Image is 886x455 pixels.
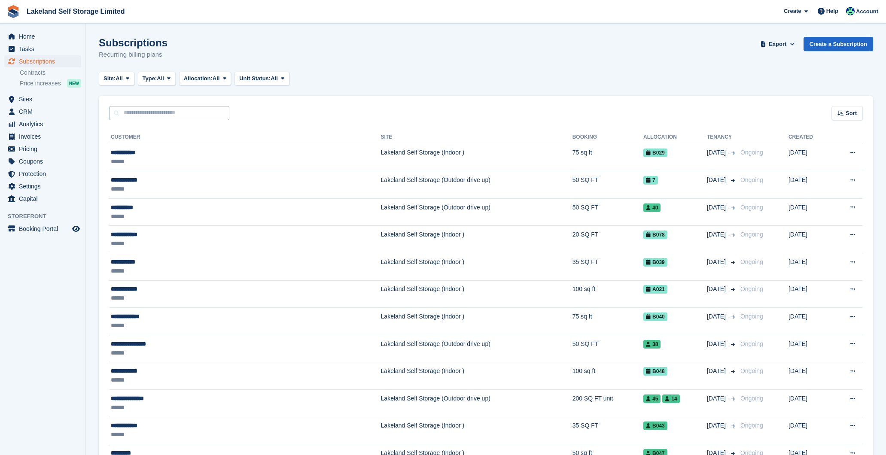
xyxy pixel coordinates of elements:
[4,155,81,167] a: menu
[4,143,81,155] a: menu
[19,155,70,167] span: Coupons
[789,253,831,281] td: [DATE]
[143,74,157,83] span: Type:
[116,74,123,83] span: All
[789,417,831,444] td: [DATE]
[643,394,661,403] span: 45
[271,74,278,83] span: All
[707,394,728,403] span: [DATE]
[4,30,81,42] a: menu
[4,55,81,67] a: menu
[740,422,763,429] span: Ongoing
[643,258,667,267] span: B039
[19,93,70,105] span: Sites
[71,224,81,234] a: Preview store
[572,362,643,390] td: 100 sq ft
[707,421,728,430] span: [DATE]
[213,74,220,83] span: All
[662,394,679,403] span: 14
[381,417,572,444] td: Lakeland Self Storage (Indoor )
[572,130,643,144] th: Booking
[643,130,707,144] th: Allocation
[109,130,381,144] th: Customer
[740,231,763,238] span: Ongoing
[381,253,572,281] td: Lakeland Self Storage (Indoor )
[707,312,728,321] span: [DATE]
[707,230,728,239] span: [DATE]
[19,180,70,192] span: Settings
[179,72,231,86] button: Allocation: All
[789,362,831,390] td: [DATE]
[789,390,831,417] td: [DATE]
[789,280,831,308] td: [DATE]
[572,417,643,444] td: 35 SQ FT
[740,313,763,320] span: Ongoing
[19,223,70,235] span: Booking Portal
[19,55,70,67] span: Subscriptions
[234,72,289,86] button: Unit Status: All
[4,106,81,118] a: menu
[4,118,81,130] a: menu
[19,43,70,55] span: Tasks
[157,74,164,83] span: All
[846,109,857,118] span: Sort
[99,50,167,60] p: Recurring billing plans
[381,335,572,362] td: Lakeland Self Storage (Outdoor drive up)
[740,340,763,347] span: Ongoing
[789,226,831,253] td: [DATE]
[381,390,572,417] td: Lakeland Self Storage (Outdoor drive up)
[643,231,667,239] span: B078
[789,198,831,226] td: [DATE]
[381,171,572,199] td: Lakeland Self Storage (Outdoor drive up)
[23,4,128,18] a: Lakeland Self Storage Limited
[19,143,70,155] span: Pricing
[572,226,643,253] td: 20 SQ FT
[381,308,572,335] td: Lakeland Self Storage (Indoor )
[19,118,70,130] span: Analytics
[572,335,643,362] td: 50 SQ FT
[643,312,667,321] span: B040
[381,198,572,226] td: Lakeland Self Storage (Outdoor drive up)
[572,390,643,417] td: 200 SQ FT unit
[99,72,134,86] button: Site: All
[769,40,786,49] span: Export
[643,203,661,212] span: 40
[381,144,572,171] td: Lakeland Self Storage (Indoor )
[643,340,661,349] span: 38
[104,74,116,83] span: Site:
[99,37,167,49] h1: Subscriptions
[19,106,70,118] span: CRM
[4,93,81,105] a: menu
[381,362,572,390] td: Lakeland Self Storage (Indoor )
[184,74,213,83] span: Allocation:
[572,198,643,226] td: 50 SQ FT
[846,7,855,15] img: Steve Aynsley
[4,168,81,180] a: menu
[20,79,61,88] span: Price increases
[643,367,667,376] span: B048
[381,226,572,253] td: Lakeland Self Storage (Indoor )
[759,37,797,51] button: Export
[643,422,667,430] span: B043
[804,37,873,51] a: Create a Subscription
[572,308,643,335] td: 75 sq ft
[707,367,728,376] span: [DATE]
[707,148,728,157] span: [DATE]
[856,7,878,16] span: Account
[707,203,728,212] span: [DATE]
[19,168,70,180] span: Protection
[789,308,831,335] td: [DATE]
[707,340,728,349] span: [DATE]
[20,69,81,77] a: Contracts
[826,7,838,15] span: Help
[707,258,728,267] span: [DATE]
[707,285,728,294] span: [DATE]
[19,193,70,205] span: Capital
[789,335,831,362] td: [DATE]
[4,130,81,143] a: menu
[4,193,81,205] a: menu
[707,130,737,144] th: Tenancy
[789,171,831,199] td: [DATE]
[789,130,831,144] th: Created
[8,212,85,221] span: Storefront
